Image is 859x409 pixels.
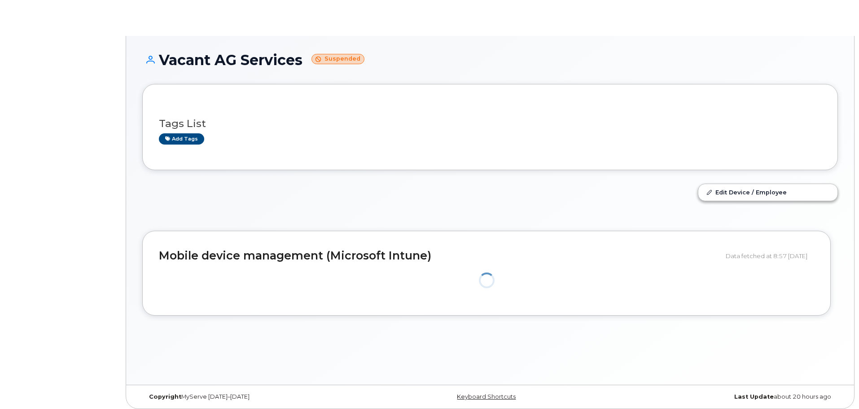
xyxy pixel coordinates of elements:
[606,393,838,400] div: about 20 hours ago
[142,393,374,400] div: MyServe [DATE]–[DATE]
[159,133,204,145] a: Add tags
[159,118,821,129] h3: Tags List
[726,247,814,264] div: Data fetched at 8:57 [DATE]
[457,393,516,400] a: Keyboard Shortcuts
[142,52,838,68] h1: Vacant AG Services
[159,250,719,262] h2: Mobile device management (Microsoft Intune)
[734,393,774,400] strong: Last Update
[698,184,837,200] a: Edit Device / Employee
[149,393,181,400] strong: Copyright
[311,54,364,64] small: Suspended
